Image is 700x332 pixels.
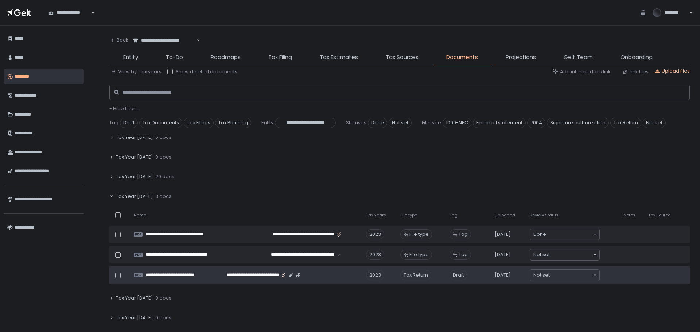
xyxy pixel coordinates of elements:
[366,229,384,239] div: 2023
[530,270,599,281] div: Search for option
[386,53,419,62] span: Tax Sources
[134,212,146,218] span: Name
[109,105,138,112] button: - Hide filters
[215,118,251,128] span: Tax Planning
[211,53,241,62] span: Roadmaps
[654,68,690,74] button: Upload files
[400,212,417,218] span: File type
[346,120,366,126] span: Statuses
[155,193,171,200] span: 3 docs
[450,212,458,218] span: Tag
[409,231,429,238] span: File type
[320,53,358,62] span: Tax Estimates
[643,118,666,128] span: Not set
[446,53,478,62] span: Documents
[368,118,387,128] span: Done
[44,5,95,20] div: Search for option
[547,118,609,128] span: Signature authorization
[422,120,441,126] span: File type
[116,173,153,180] span: Tax Year [DATE]
[155,295,171,301] span: 0 docs
[495,231,511,238] span: [DATE]
[111,69,162,75] button: View by: Tax years
[268,53,292,62] span: Tax Filing
[184,118,214,128] span: Tax Filings
[623,212,635,218] span: Notes
[530,229,599,240] div: Search for option
[195,37,196,44] input: Search for option
[648,212,670,218] span: Tax Source
[116,315,153,321] span: Tax Year [DATE]
[610,118,641,128] span: Tax Return
[495,212,515,218] span: Uploaded
[546,231,592,238] input: Search for option
[564,53,593,62] span: Gelt Team
[166,53,183,62] span: To-Do
[366,212,386,218] span: Tax Years
[123,53,138,62] span: Entity
[550,251,592,258] input: Search for option
[155,315,171,321] span: 0 docs
[443,118,471,128] span: 1099-NEC
[459,231,468,238] span: Tag
[527,118,545,128] span: 7004
[155,154,171,160] span: 0 docs
[506,53,536,62] span: Projections
[109,37,128,43] div: Back
[459,251,468,258] span: Tag
[155,134,171,141] span: 0 docs
[533,251,550,258] span: Not set
[366,270,384,280] div: 2023
[621,53,653,62] span: Onboarding
[473,118,526,128] span: Financial statement
[109,33,128,47] button: Back
[116,295,153,301] span: Tax Year [DATE]
[261,120,273,126] span: Entity
[400,270,431,280] div: Tax Return
[139,118,182,128] span: Tax Documents
[553,69,611,75] button: Add internal docs link
[155,173,174,180] span: 29 docs
[533,231,546,238] span: Done
[622,69,649,75] button: Link files
[533,272,550,279] span: Not set
[366,250,384,260] div: 2023
[530,249,599,260] div: Search for option
[409,251,429,258] span: File type
[530,212,559,218] span: Review Status
[450,270,467,280] span: Draft
[495,272,511,278] span: [DATE]
[116,134,153,141] span: Tax Year [DATE]
[550,272,592,279] input: Search for option
[120,118,138,128] span: Draft
[116,154,153,160] span: Tax Year [DATE]
[109,120,118,126] span: Tag
[495,251,511,258] span: [DATE]
[389,118,412,128] span: Not set
[128,33,200,48] div: Search for option
[116,193,153,200] span: Tax Year [DATE]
